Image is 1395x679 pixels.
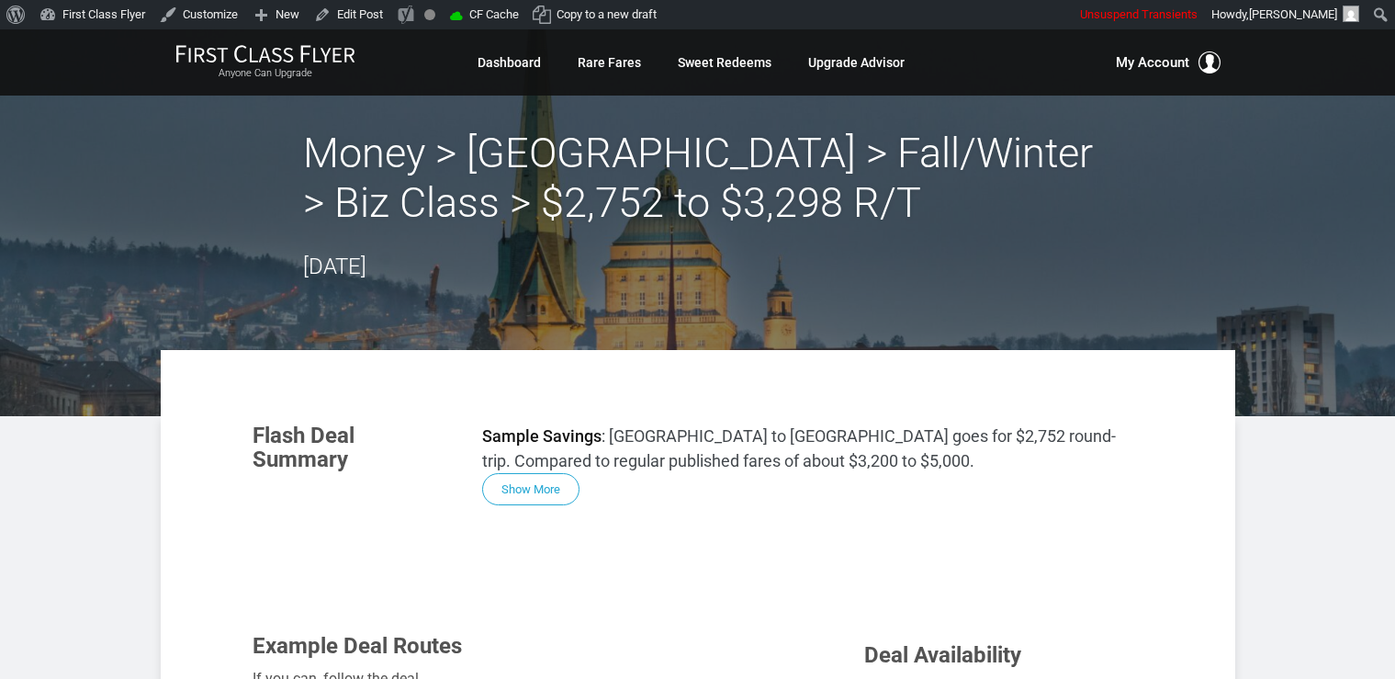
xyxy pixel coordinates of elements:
h3: Flash Deal Summary [253,424,455,472]
img: First Class Flyer [175,44,355,63]
small: Anyone Can Upgrade [175,67,355,80]
a: Dashboard [478,46,541,79]
span: [PERSON_NAME] [1249,7,1337,21]
a: First Class FlyerAnyone Can Upgrade [175,44,355,81]
span: Unsuspend Transients [1080,7,1198,21]
h2: Money > [GEOGRAPHIC_DATA] > Fall/Winter > Biz Class > $2,752 to $3,298 R/T [303,129,1093,228]
a: Rare Fares [578,46,641,79]
span: My Account [1116,51,1189,74]
span: Example Deal Routes [253,633,462,659]
button: Show More [482,473,579,505]
span: Deal Availability [864,642,1021,668]
time: [DATE] [303,254,366,279]
a: Upgrade Advisor [808,46,905,79]
button: My Account [1116,51,1221,74]
a: Sweet Redeems [678,46,771,79]
p: : [GEOGRAPHIC_DATA] to [GEOGRAPHIC_DATA] goes for $2,752 round-trip. Compared to regular publishe... [482,424,1143,473]
strong: Sample Savings [482,426,602,446]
